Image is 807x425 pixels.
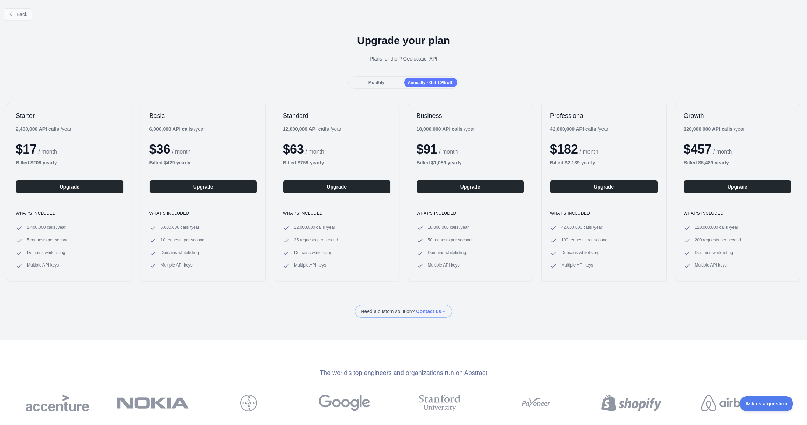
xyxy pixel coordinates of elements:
span: $ 182 [550,142,578,156]
b: Billed $ 1,089 yearly [417,160,462,165]
span: $ 91 [417,142,438,156]
iframe: Toggle Customer Support [740,396,793,411]
span: / month [580,149,598,155]
b: Billed $ 2,189 yearly [550,160,595,165]
span: / month [439,149,458,155]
